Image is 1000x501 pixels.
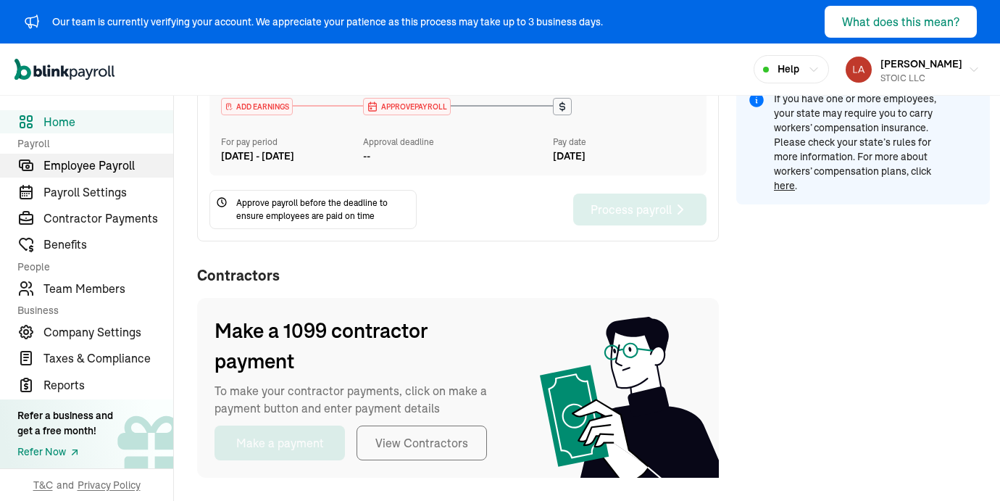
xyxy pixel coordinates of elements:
[221,149,363,164] div: [DATE] - [DATE]
[778,62,799,77] span: Help
[774,179,795,192] a: here
[357,426,487,460] button: View Contractors
[43,183,173,201] span: Payroll Settings
[774,91,946,193] span: If you have one or more employees, your state may require you to carry workers’ compensation insu...
[378,102,447,112] span: APPROVE PAYROLL
[363,149,370,164] div: --
[17,303,164,318] span: Business
[43,349,173,367] span: Taxes & Compliance
[840,51,986,88] button: [PERSON_NAME]STOIC LLC
[17,408,113,439] div: Refer a business and get a free month!
[214,426,345,460] button: Make a payment
[214,382,504,417] span: To make your contractor payments, click on make a payment button and enter payment details
[43,210,173,227] span: Contractor Payments
[52,15,603,30] div: Our team is currently verifying your account. We appreciate your patience as this process may tak...
[751,344,1000,501] iframe: Chat Widget
[754,55,829,83] button: Help
[236,196,410,223] span: Approve payroll before the deadline to ensure employees are paid on time
[17,444,113,460] a: Refer Now
[197,265,719,286] span: Contractors
[43,280,173,297] span: Team Members
[33,478,53,492] span: T&C
[825,6,977,38] button: What does this mean?
[573,194,707,225] button: Process payroll
[880,57,962,70] span: [PERSON_NAME]
[363,136,547,149] div: Approval deadline
[43,236,173,253] span: Benefits
[43,157,173,174] span: Employee Payroll
[43,113,173,131] span: Home
[43,323,173,341] span: Company Settings
[17,136,164,151] span: Payroll
[17,260,164,274] span: People
[842,13,959,30] div: What does this mean?
[43,376,173,394] span: Reports
[222,99,292,115] div: ADD EARNINGS
[221,136,363,149] div: For pay period
[553,149,695,164] div: [DATE]
[553,136,695,149] div: Pay date
[14,49,114,91] nav: Global
[880,72,962,85] div: STOIC LLC
[214,315,504,376] span: Make a 1099 contractor payment
[591,201,689,218] div: Process payroll
[78,478,141,492] span: Privacy Policy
